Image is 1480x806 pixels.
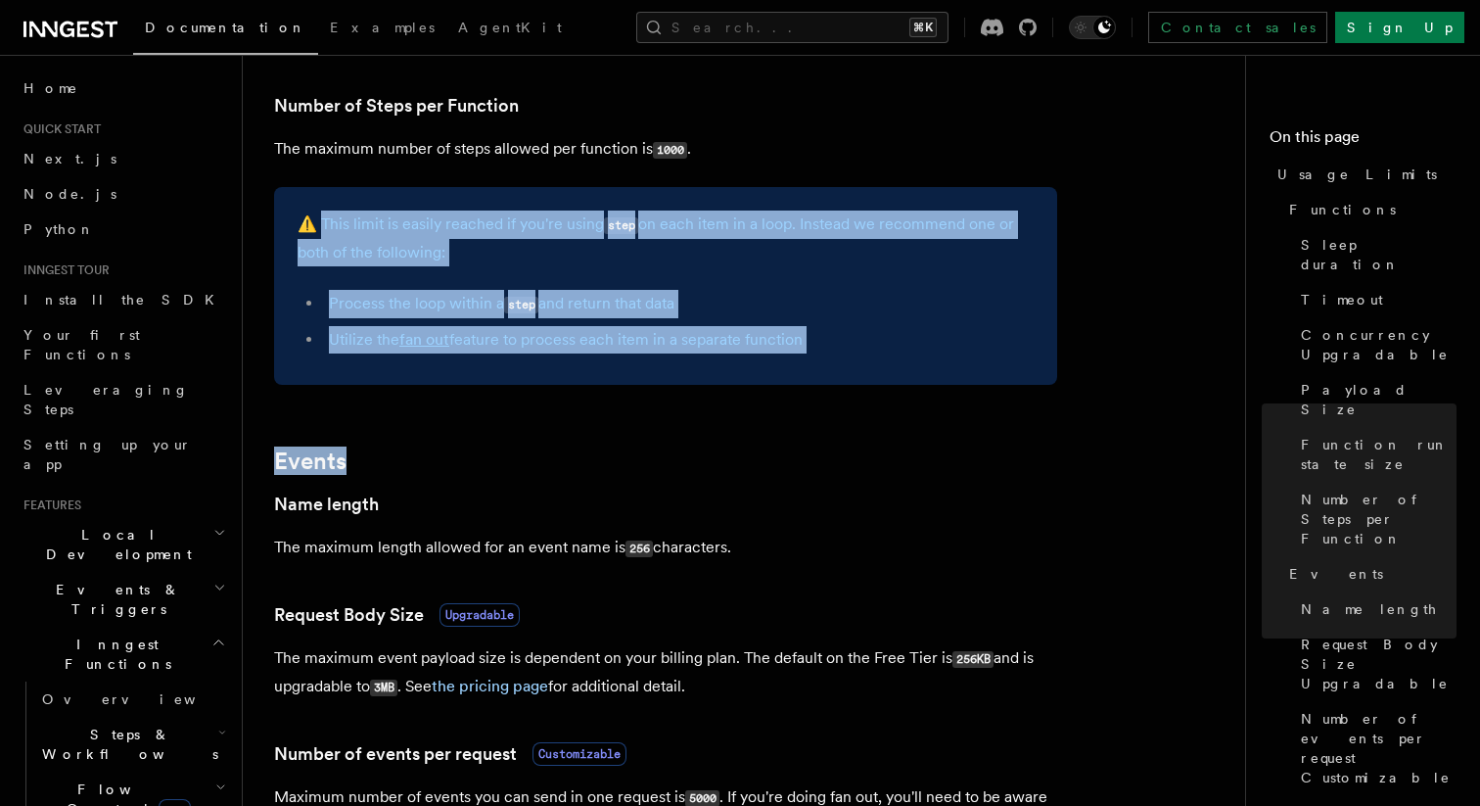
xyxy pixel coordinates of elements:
[1293,372,1457,427] a: Payload Size
[42,691,244,707] span: Overview
[16,121,101,137] span: Quick start
[16,282,230,317] a: Install the SDK
[1301,635,1457,693] span: Request Body Size Upgradable
[1281,556,1457,592] a: Events
[16,427,230,482] a: Setting up your app
[1293,592,1457,627] a: Name length
[133,6,318,55] a: Documentation
[34,682,230,717] a: Overview
[1335,12,1464,43] a: Sign Up
[1293,317,1457,372] a: Concurrency Upgradable
[145,20,306,35] span: Documentation
[1293,701,1457,795] a: Number of events per request Customizable
[370,680,397,696] code: 3MB
[439,603,520,627] span: Upgradable
[16,498,81,513] span: Features
[1293,627,1457,701] a: Request Body Size Upgradable
[1289,564,1383,584] span: Events
[1148,12,1327,43] a: Contact sales
[604,217,638,234] code: step
[16,580,213,619] span: Events & Triggers
[1293,227,1457,282] a: Sleep duration
[34,725,218,764] span: Steps & Workflows
[23,186,116,202] span: Node.js
[1293,427,1457,482] a: Function run state size
[16,635,211,674] span: Inngest Functions
[274,448,347,475] a: Events
[16,212,230,247] a: Python
[532,742,626,766] span: Customizable
[1301,325,1457,364] span: Concurrency Upgradable
[16,141,230,176] a: Next.js
[399,330,449,349] a: fan out
[16,627,230,682] button: Inngest Functions
[34,717,230,772] button: Steps & Workflows
[1281,192,1457,227] a: Functions
[1301,490,1457,548] span: Number of Steps per Function
[16,176,230,212] a: Node.js
[458,20,562,35] span: AgentKit
[1301,435,1457,474] span: Function run state size
[16,517,230,572] button: Local Development
[318,6,446,53] a: Examples
[636,12,948,43] button: Search...⌘K
[1277,165,1437,184] span: Usage Limits
[1270,157,1457,192] a: Usage Limits
[1293,282,1457,317] a: Timeout
[1301,599,1438,619] span: Name length
[274,601,520,629] a: Request Body SizeUpgradable
[23,151,116,166] span: Next.js
[323,290,1034,318] li: Process the loop within a and return that data
[16,71,230,106] a: Home
[23,221,95,237] span: Python
[16,525,213,564] span: Local Development
[625,541,653,557] code: 256
[23,327,140,362] span: Your first Functions
[909,18,937,37] kbd: ⌘K
[952,651,994,668] code: 256KB
[298,211,1034,266] p: ⚠️ This limit is easily reached if you're using on each item in a loop. Instead we recommend one ...
[274,740,626,768] a: Number of events per requestCustomizable
[1301,290,1383,309] span: Timeout
[1270,125,1457,157] h4: On this page
[1293,482,1457,556] a: Number of Steps per Function
[432,677,548,695] a: the pricing page
[274,491,379,518] a: Name length
[23,78,78,98] span: Home
[23,382,189,417] span: Leveraging Steps
[16,572,230,627] button: Events & Triggers
[653,142,687,159] code: 1000
[274,534,1057,562] p: The maximum length allowed for an event name is characters.
[23,292,226,308] span: Install the SDK
[16,262,110,278] span: Inngest tour
[1289,200,1396,219] span: Functions
[1301,380,1457,419] span: Payload Size
[330,20,435,35] span: Examples
[446,6,574,53] a: AgentKit
[1301,709,1457,787] span: Number of events per request Customizable
[16,372,230,427] a: Leveraging Steps
[23,437,192,472] span: Setting up your app
[323,326,1034,354] li: Utilize the feature to process each item in a separate function
[274,92,519,119] a: Number of Steps per Function
[274,644,1057,701] p: The maximum event payload size is dependent on your billing plan. The default on the Free Tier is...
[504,297,538,313] code: step
[274,135,1057,164] p: The maximum number of steps allowed per function is .
[1301,235,1457,274] span: Sleep duration
[1069,16,1116,39] button: Toggle dark mode
[16,317,230,372] a: Your first Functions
